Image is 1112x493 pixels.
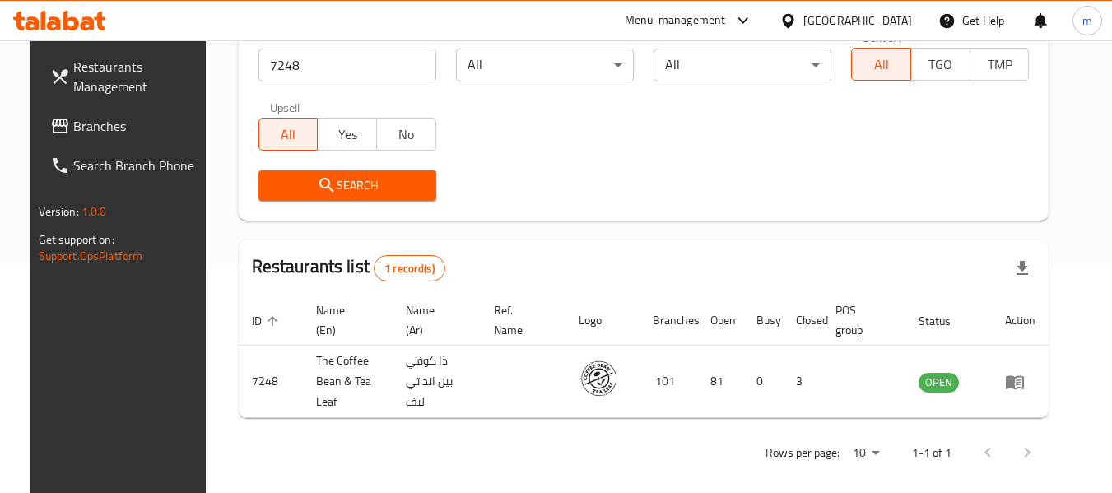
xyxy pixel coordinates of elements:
div: OPEN [919,373,959,393]
span: TMP [977,53,1023,77]
td: 3 [783,346,822,418]
a: Branches [37,106,216,146]
a: Restaurants Management [37,47,216,106]
td: The Coffee Bean & Tea Leaf [303,346,393,418]
button: Yes [317,118,377,151]
div: All [456,49,634,81]
table: enhanced table [239,295,1049,418]
div: Export file [1003,249,1042,288]
label: Upsell [270,101,300,113]
td: 7248 [239,346,303,418]
button: Search [258,170,436,201]
span: Restaurants Management [73,57,203,96]
span: All [266,123,312,147]
input: Search for restaurant name or ID.. [258,49,436,81]
button: TMP [970,48,1030,81]
img: The Coffee Bean & Tea Leaf [579,358,620,399]
div: [GEOGRAPHIC_DATA] [803,12,912,30]
span: Search Branch Phone [73,156,203,175]
span: Version: [39,201,79,222]
span: No [384,123,430,147]
button: No [376,118,436,151]
span: All [858,53,905,77]
span: Name (Ar) [406,300,461,340]
a: Search Branch Phone [37,146,216,185]
td: 81 [697,346,743,418]
th: Action [992,295,1049,346]
th: Branches [640,295,697,346]
td: 101 [640,346,697,418]
span: OPEN [919,373,959,392]
div: All [654,49,831,81]
span: Yes [324,123,370,147]
span: POS group [835,300,886,340]
div: Total records count [374,255,445,281]
span: Status [919,311,972,331]
span: ID [252,311,283,331]
div: Menu-management [625,11,726,30]
p: 1-1 of 1 [912,443,951,463]
span: Search [272,175,423,196]
label: Delivery [863,31,904,43]
th: Logo [565,295,640,346]
span: TGO [918,53,964,77]
p: Rows per page: [765,443,840,463]
button: TGO [910,48,970,81]
td: ذا كوفي بين اند تي ليف [393,346,481,418]
span: Branches [73,116,203,136]
th: Open [697,295,743,346]
button: All [258,118,319,151]
h2: Restaurants list [252,254,445,281]
span: Get support on: [39,229,114,250]
span: m [1082,12,1092,30]
span: 1 record(s) [375,261,444,277]
span: Ref. Name [494,300,546,340]
td: 0 [743,346,783,418]
div: Menu [1005,372,1035,392]
th: Closed [783,295,822,346]
span: Name (En) [316,300,373,340]
span: 1.0.0 [81,201,107,222]
a: Support.OpsPlatform [39,245,143,267]
button: All [851,48,911,81]
th: Busy [743,295,783,346]
div: Rows per page: [846,441,886,466]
